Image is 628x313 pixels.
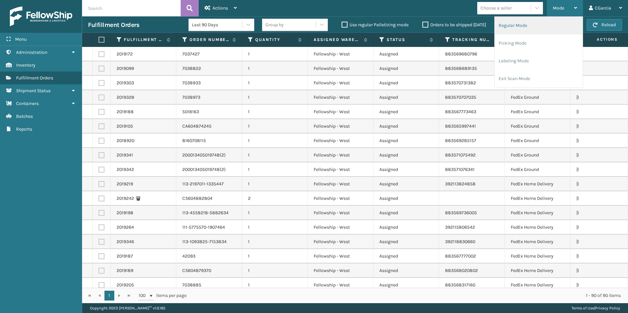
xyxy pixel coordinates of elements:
td: FedEx Ground [505,105,571,119]
td: 1 [242,134,308,148]
td: Fellowship - West [308,263,373,278]
a: 2019303 [117,80,134,86]
td: Assigned [373,177,439,191]
a: 883569285157 [445,138,476,143]
a: 392113824858 [445,181,476,187]
td: FedEx Ground [505,90,571,105]
td: FedEx Home Delivery [505,177,571,191]
p: Copyright 2023 [PERSON_NAME]™ v 1.0.185 [90,303,166,313]
a: 883571075492 [445,152,476,158]
td: 1 [242,47,308,61]
a: 883567777002 [445,253,476,259]
td: FedEx Home Delivery [505,263,571,278]
a: 883568689135 [445,66,477,71]
td: 1 [242,148,308,162]
a: 2018920 [117,137,134,144]
td: Assigned [373,191,439,206]
td: Assigned [373,249,439,263]
label: Orders to be shipped [DATE] [422,22,486,28]
td: 7038885 [176,278,242,292]
td: 8160708115 [176,134,242,148]
a: 883570707035 [445,94,476,100]
td: FedEx Ground [505,119,571,134]
td: 1 [242,90,308,105]
td: 113-4558218-5882634 [176,206,242,220]
td: 7038822 [176,61,242,76]
td: Assigned [373,61,439,76]
td: FedEx Home Delivery [505,235,571,249]
li: Picking Mode [495,34,583,52]
td: 1 [242,278,308,292]
td: 200013405019748(2) [176,162,242,177]
a: 2019341 [117,152,133,158]
a: 883568317160 [445,282,475,288]
td: Fellowship - West [308,278,373,292]
a: Terms of Use [572,306,594,310]
td: 42093 [176,249,242,263]
td: Fellowship - West [308,220,373,235]
span: Actions [213,5,228,11]
div: Choose a seller [481,5,512,11]
td: Assigned [373,105,439,119]
td: Assigned [373,76,439,90]
td: Fellowship - West [308,177,373,191]
td: Fellowship - West [308,235,373,249]
td: 1 [242,119,308,134]
span: Inventory [16,62,35,68]
td: 7037427 [176,47,242,61]
td: 1 [242,177,308,191]
span: Administration [16,50,47,55]
a: 883567773463 [445,109,476,115]
td: FedEx Home Delivery [505,249,571,263]
label: Tracking Number [452,37,492,43]
td: 111-5775570-1907464 [176,220,242,235]
td: Fellowship - West [308,90,373,105]
a: 2019188 [117,109,134,115]
td: 1 [242,220,308,235]
td: Assigned [373,278,439,292]
li: Exit Scan Mode [495,70,583,88]
td: Fellowship - West [308,134,373,148]
a: Privacy Policy [595,306,620,310]
td: FedEx Home Delivery [505,220,571,235]
td: Fellowship - West [308,76,373,90]
button: Reload [587,19,622,31]
li: Regular Mode [495,17,583,34]
a: 2019219 [117,181,133,187]
td: Assigned [373,220,439,235]
a: 883565997441 [445,123,476,129]
a: 883568020802 [445,268,478,273]
a: 2019198 [117,210,133,216]
td: 1 [242,206,308,220]
a: 2019187 [117,253,133,260]
td: Assigned [373,206,439,220]
td: Fellowship - West [308,191,373,206]
span: Batches [16,114,33,119]
td: Fellowship - West [308,249,373,263]
td: 7038973 [176,90,242,105]
td: 5018163 [176,105,242,119]
label: Fulfillment Order Id [124,37,164,43]
a: 883569736005 [445,210,477,216]
a: 883571076341 [445,167,475,172]
td: Assigned [373,162,439,177]
span: 100 [139,292,148,299]
div: | [572,303,620,313]
h3: Fulfillment Orders [88,21,139,29]
td: Fellowship - West [308,61,373,76]
a: 392118830660 [445,239,475,244]
td: Fellowship - West [308,47,373,61]
td: FedEx Ground [505,148,571,162]
td: Fellowship - West [308,206,373,220]
td: 2 [242,191,308,206]
label: Quantity [255,37,295,43]
span: Menu [15,36,27,42]
td: Assigned [373,134,439,148]
td: Assigned [373,263,439,278]
a: 883569680796 [445,51,477,57]
label: Order Number [190,37,229,43]
span: Reports [16,126,32,132]
div: 1 - 90 of 90 items [196,292,621,299]
label: Use regular Palletizing mode [342,22,409,28]
td: CS604879370 [176,263,242,278]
